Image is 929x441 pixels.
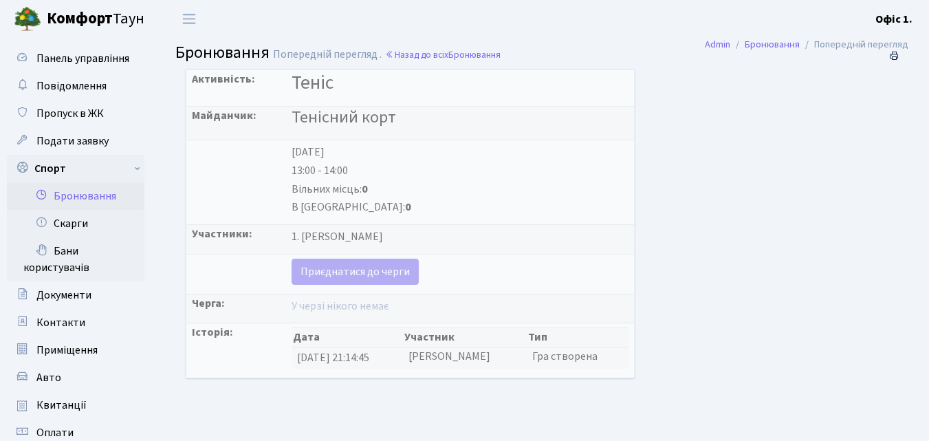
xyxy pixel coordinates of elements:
div: 1. [PERSON_NAME] [292,229,628,245]
h4: Тенісний корт [292,108,628,128]
a: Назад до всіхБронювання [385,48,501,61]
a: Приєднатися до черги [292,259,419,285]
a: Приміщення [7,336,144,364]
th: Дата [292,328,402,347]
a: Скарги [7,210,144,237]
h3: Теніс [292,72,628,95]
span: Пропуск в ЖК [36,106,104,121]
span: Приміщення [36,343,98,358]
td: [PERSON_NAME] [403,347,527,369]
th: Тип [527,328,629,347]
span: Попередній перегляд . [273,47,382,62]
img: logo.png [14,6,41,33]
a: Пропуск в ЖК [7,100,144,127]
a: Панель управління [7,45,144,72]
button: Переключити навігацію [172,8,206,30]
span: Гра створена [532,349,598,364]
span: Повідомлення [36,78,107,94]
span: Бронювання [175,41,270,65]
a: Контакти [7,309,144,336]
span: Оплати [36,425,74,440]
a: Повідомлення [7,72,144,100]
b: Офіс 1. [875,12,912,27]
span: Документи [36,288,91,303]
strong: Майданчик: [192,108,256,123]
nav: breadcrumb [684,30,929,59]
div: 13:00 - 14:00 [292,163,628,179]
span: Панель управління [36,51,129,66]
strong: Черга: [192,296,225,311]
span: Бронювання [448,48,501,61]
td: [DATE] 21:14:45 [292,347,402,369]
strong: Історія: [192,325,233,340]
a: Бронювання [745,37,800,52]
span: Контакти [36,315,85,330]
a: Спорт [7,155,144,182]
a: Бронювання [7,182,144,210]
a: Авто [7,364,144,391]
a: Офіс 1. [875,11,912,28]
strong: Участники: [192,226,252,241]
a: Подати заявку [7,127,144,155]
strong: Активність: [192,72,255,87]
b: Комфорт [47,8,113,30]
a: Бани користувачів [7,237,144,281]
span: Квитанції [36,398,87,413]
b: 0 [405,200,411,215]
a: Документи [7,281,144,309]
div: [DATE] [292,144,628,160]
span: Таун [47,8,144,31]
span: Подати заявку [36,133,109,149]
div: Вільних місць: [292,182,628,197]
span: У черзі нікого немає [292,299,389,314]
th: Участник [403,328,527,347]
span: Авто [36,370,61,385]
li: Попередній перегляд [800,37,908,52]
a: Admin [705,37,730,52]
a: Квитанції [7,391,144,419]
div: В [GEOGRAPHIC_DATA]: [292,200,628,215]
b: 0 [362,182,368,197]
